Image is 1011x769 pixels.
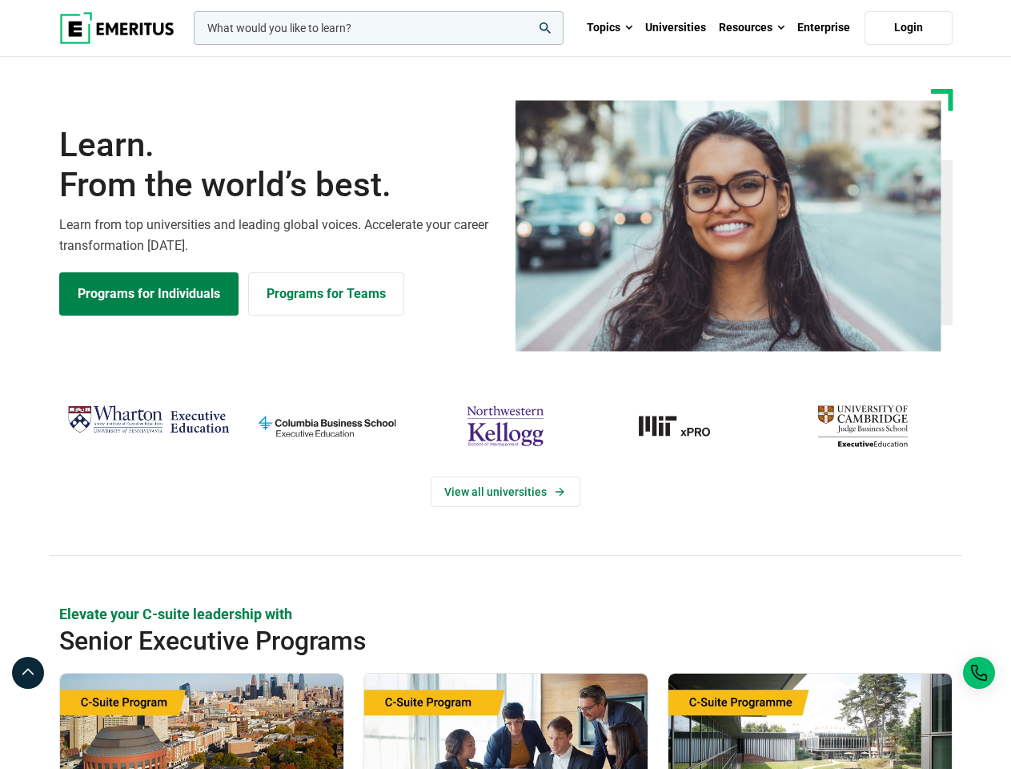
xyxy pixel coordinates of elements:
a: Login [865,11,953,45]
h2: Senior Executive Programs [59,625,863,657]
span: From the world’s best. [59,165,496,205]
h1: Learn. [59,125,496,206]
p: Elevate your C-suite leadership with [59,604,953,624]
input: woocommerce-product-search-field-0 [194,11,564,45]
img: Learn from the world's best [516,100,941,352]
a: MIT-xPRO [603,400,765,453]
p: Learn from top universities and leading global voices. Accelerate your career transformation [DATE]. [59,215,496,256]
img: MIT xPRO [603,400,765,453]
a: View Universities [431,477,580,507]
img: cambridge-judge-business-school [781,400,944,453]
img: Wharton Executive Education [67,400,230,440]
a: Explore Programs [59,272,239,316]
img: northwestern-kellogg [424,400,587,453]
img: columbia-business-school [246,400,408,453]
a: Explore for Business [248,272,404,316]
